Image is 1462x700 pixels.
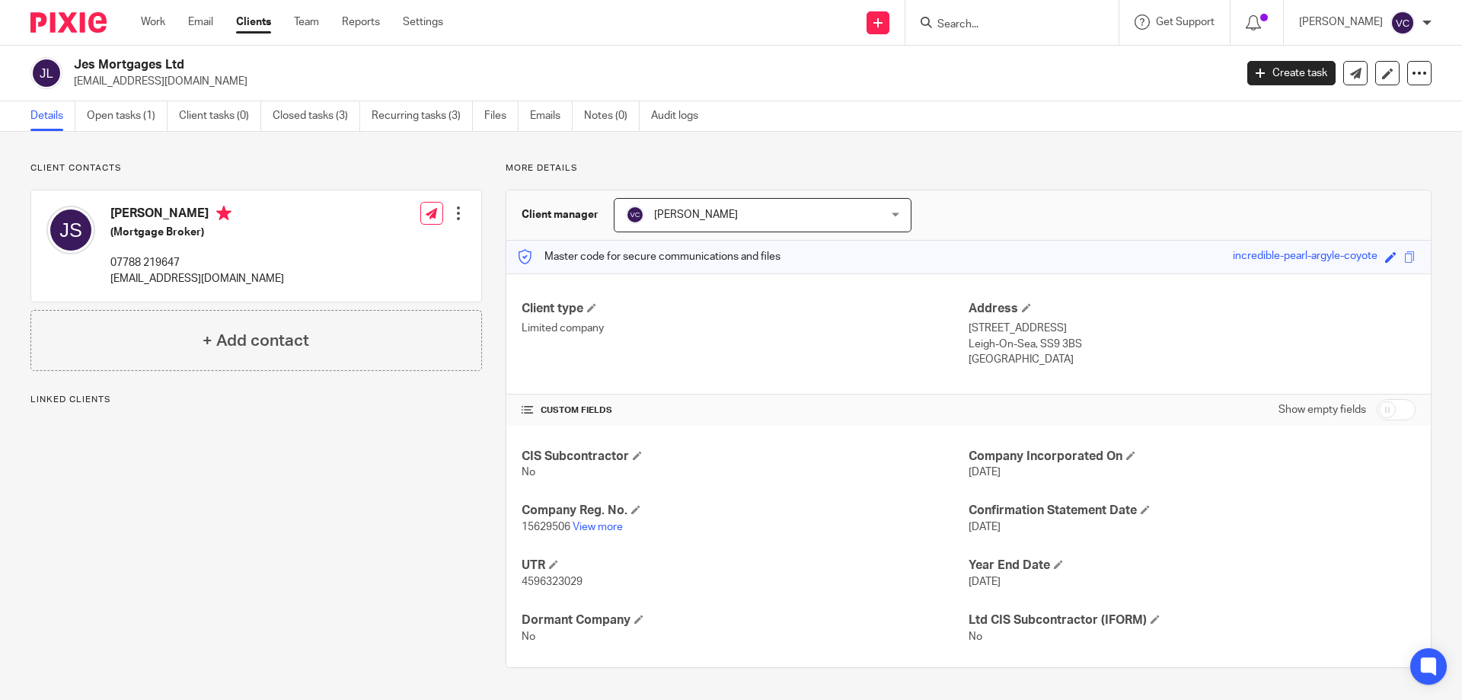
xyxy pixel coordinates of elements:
[522,558,969,574] h4: UTR
[294,14,319,30] a: Team
[188,14,213,30] a: Email
[1233,248,1377,266] div: incredible-pearl-argyle-coyote
[969,337,1416,352] p: Leigh-On-Sea, SS9 3BS
[46,206,95,254] img: svg%3E
[110,271,284,286] p: [EMAIL_ADDRESS][DOMAIN_NAME]
[969,321,1416,336] p: [STREET_ADDRESS]
[522,449,969,465] h4: CIS Subcontractor
[30,101,75,131] a: Details
[1278,402,1366,417] label: Show empty fields
[484,101,519,131] a: Files
[216,206,231,221] i: Primary
[522,631,535,642] span: No
[522,467,535,478] span: No
[522,404,969,417] h4: CUSTOM FIELDS
[506,162,1432,174] p: More details
[651,101,710,131] a: Audit logs
[522,321,969,336] p: Limited company
[522,301,969,317] h4: Client type
[522,612,969,628] h4: Dormant Company
[372,101,473,131] a: Recurring tasks (3)
[969,612,1416,628] h4: Ltd CIS Subcontractor (IFORM)
[236,14,271,30] a: Clients
[969,352,1416,367] p: [GEOGRAPHIC_DATA]
[1390,11,1415,35] img: svg%3E
[522,522,570,532] span: 15629506
[522,577,583,587] span: 4596323029
[626,206,644,224] img: svg%3E
[74,57,994,73] h2: Jes Mortgages Ltd
[273,101,360,131] a: Closed tasks (3)
[584,101,640,131] a: Notes (0)
[110,206,284,225] h4: [PERSON_NAME]
[87,101,168,131] a: Open tasks (1)
[1156,17,1215,27] span: Get Support
[522,207,599,222] h3: Client manager
[30,57,62,89] img: svg%3E
[969,522,1001,532] span: [DATE]
[1247,61,1336,85] a: Create task
[936,18,1073,32] input: Search
[969,577,1001,587] span: [DATE]
[179,101,261,131] a: Client tasks (0)
[403,14,443,30] a: Settings
[654,209,738,220] span: [PERSON_NAME]
[30,162,482,174] p: Client contacts
[1299,14,1383,30] p: [PERSON_NAME]
[530,101,573,131] a: Emails
[110,225,284,240] h5: (Mortgage Broker)
[969,631,982,642] span: No
[110,255,284,270] p: 07788 219647
[969,467,1001,478] span: [DATE]
[518,249,780,264] p: Master code for secure communications and files
[74,74,1224,89] p: [EMAIL_ADDRESS][DOMAIN_NAME]
[30,394,482,406] p: Linked clients
[203,329,309,353] h4: + Add contact
[969,503,1416,519] h4: Confirmation Statement Date
[522,503,969,519] h4: Company Reg. No.
[141,14,165,30] a: Work
[969,301,1416,317] h4: Address
[30,12,107,33] img: Pixie
[342,14,380,30] a: Reports
[573,522,623,532] a: View more
[969,449,1416,465] h4: Company Incorporated On
[969,558,1416,574] h4: Year End Date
